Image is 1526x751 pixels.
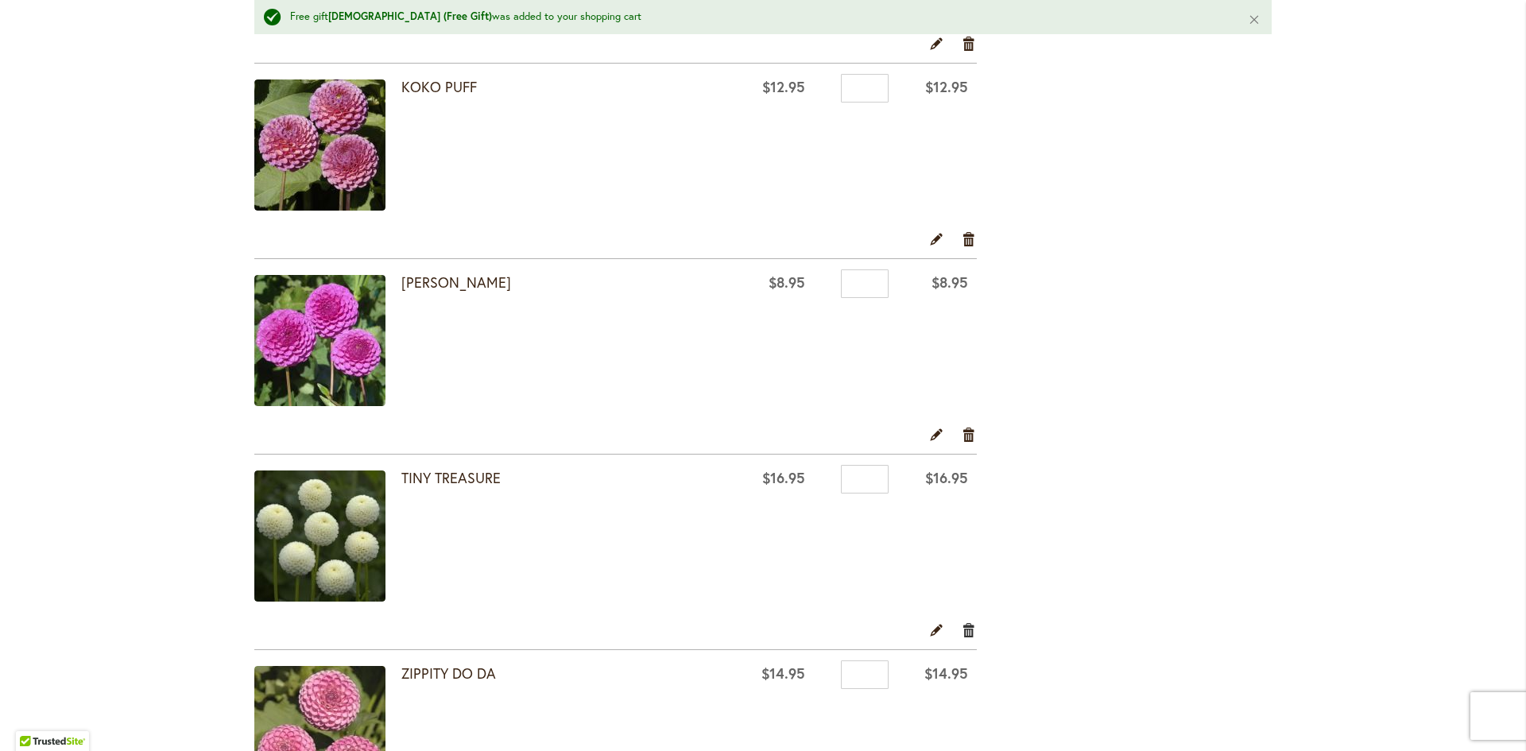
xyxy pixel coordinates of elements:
[254,470,385,602] img: TINY TREASURE
[290,10,1224,25] div: Free gift was added to your shopping cart
[401,468,501,487] a: TINY TREASURE
[401,664,496,683] a: ZIPPITY DO DA
[924,664,968,683] span: $14.95
[769,273,805,292] span: $8.95
[401,273,511,292] a: [PERSON_NAME]
[254,470,401,606] a: TINY TREASURE
[925,468,968,487] span: $16.95
[12,695,56,739] iframe: Launch Accessibility Center
[328,10,492,23] strong: [DEMOGRAPHIC_DATA] (Free Gift)
[254,79,401,215] a: KOKO PUFF
[254,275,401,410] a: MARY MUNNS
[761,664,805,683] span: $14.95
[931,273,968,292] span: $8.95
[401,77,477,96] a: KOKO PUFF
[925,77,968,96] span: $12.95
[762,468,805,487] span: $16.95
[254,79,385,211] img: KOKO PUFF
[762,77,805,96] span: $12.95
[254,275,385,406] img: MARY MUNNS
